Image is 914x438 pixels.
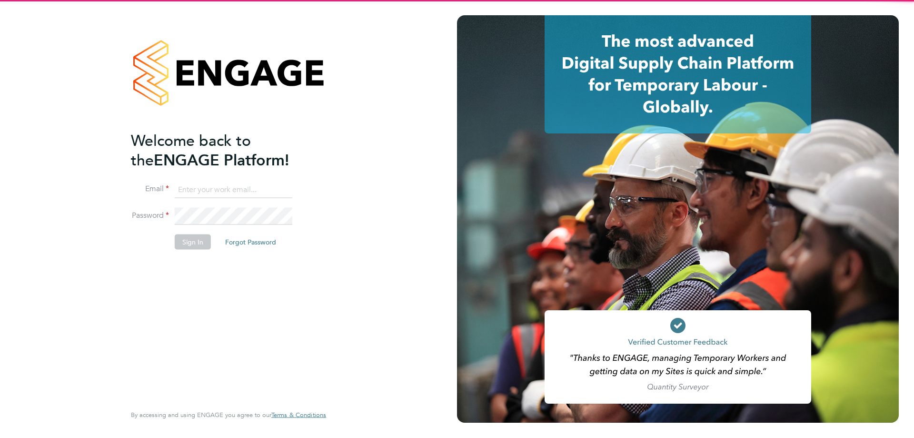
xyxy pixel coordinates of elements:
span: Welcome back to the [131,131,251,169]
span: By accessing and using ENGAGE you agree to our [131,411,326,419]
input: Enter your work email... [175,181,292,198]
a: Terms & Conditions [271,411,326,419]
label: Email [131,184,169,194]
button: Forgot Password [218,234,284,250]
h2: ENGAGE Platform! [131,131,317,170]
span: Terms & Conditions [271,411,326,419]
label: Password [131,211,169,221]
button: Sign In [175,234,211,250]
